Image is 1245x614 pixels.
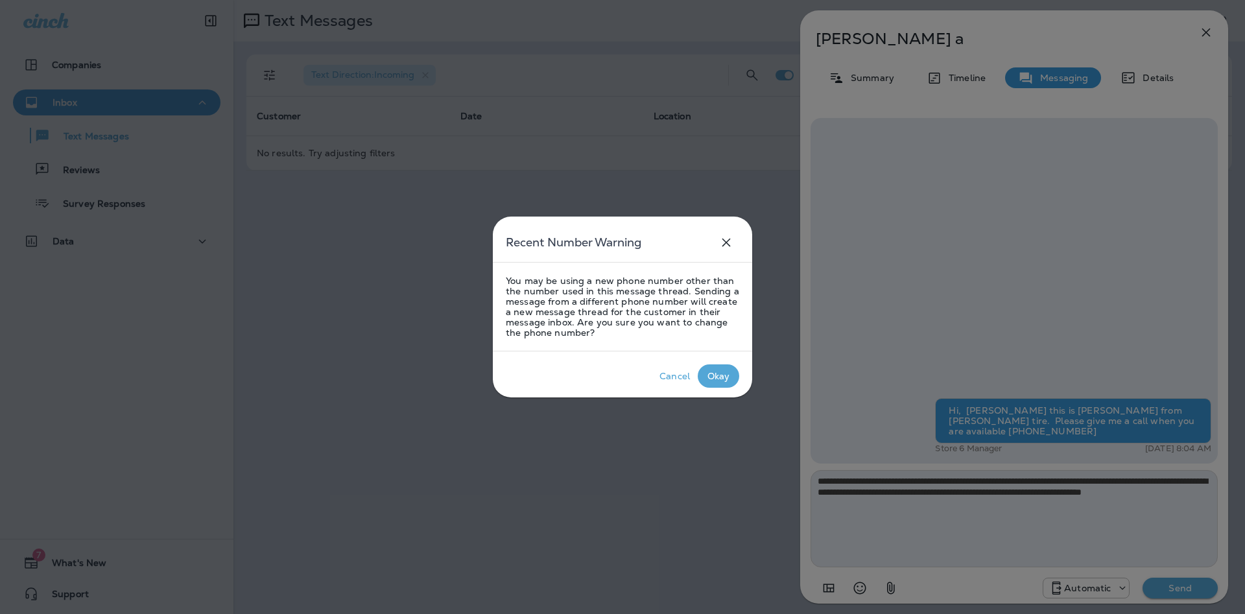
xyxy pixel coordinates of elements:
h5: Recent Number Warning [506,232,641,253]
div: Cancel [659,371,690,381]
button: close [713,230,739,255]
div: Okay [707,371,730,381]
button: Okay [698,364,739,388]
button: Cancel [652,364,698,388]
p: You may be using a new phone number other than the number used in this message thread. Sending a ... [506,276,739,338]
